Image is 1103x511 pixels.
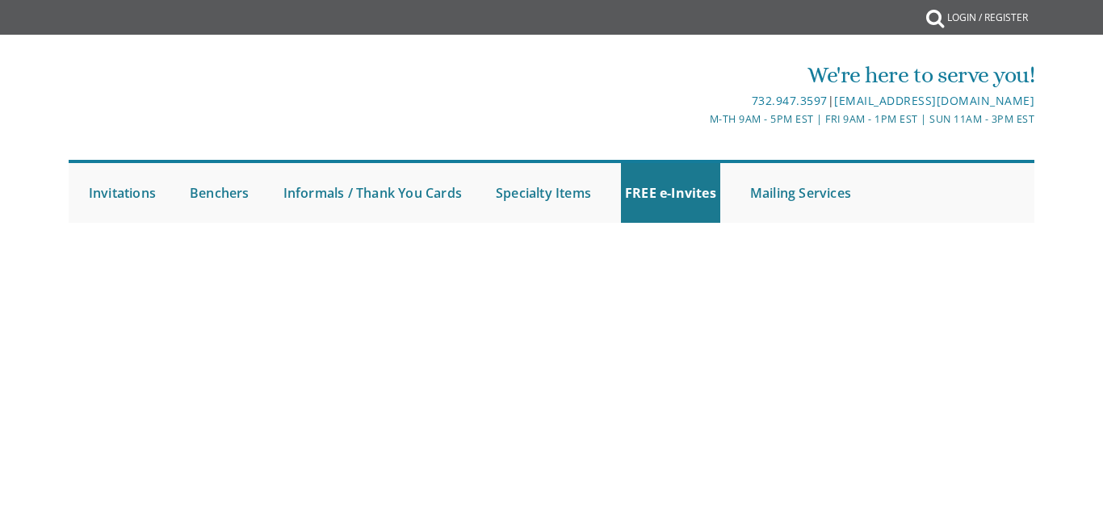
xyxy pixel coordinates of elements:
[392,111,1035,128] div: M-Th 9am - 5pm EST | Fri 9am - 1pm EST | Sun 11am - 3pm EST
[186,163,254,223] a: Benchers
[392,59,1035,91] div: We're here to serve you!
[834,93,1034,108] a: [EMAIL_ADDRESS][DOMAIN_NAME]
[746,163,855,223] a: Mailing Services
[752,93,828,108] a: 732.947.3597
[392,91,1035,111] div: |
[492,163,595,223] a: Specialty Items
[85,163,160,223] a: Invitations
[279,163,466,223] a: Informals / Thank You Cards
[621,163,720,223] a: FREE e-Invites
